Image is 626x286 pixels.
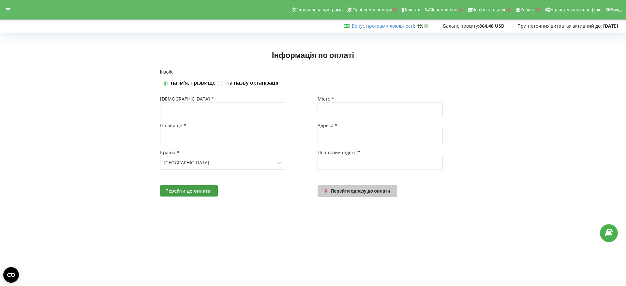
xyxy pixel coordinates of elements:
span: [DEMOGRAPHIC_DATA] * [160,96,214,102]
span: Поштовий індекс * [318,149,360,156]
span: При поточних витратах активний до: [517,23,602,29]
span: Країна * [160,149,179,156]
span: Проблемні номери [352,7,392,12]
span: Баланс проєкту: [443,23,479,29]
strong: 1% [417,23,430,29]
span: : [352,23,415,29]
span: Клієнти [405,7,421,12]
span: Місто * [318,96,334,102]
span: Кабінет [520,7,536,12]
button: Open CMP widget [3,267,19,283]
span: Прізвище * [160,122,186,129]
label: на назву організації [226,79,278,87]
a: Бонус програми лояльності [352,23,414,29]
span: Перейти до оплати [165,188,211,194]
strong: [DATE] [603,23,618,29]
span: Вихід [610,7,622,12]
span: Адреса * [318,122,337,129]
span: Інформація по оплаті [272,50,354,60]
label: на імʼя, прізвище [171,79,216,87]
span: Реферальна програма [295,7,343,12]
a: Перейти одразу до оплати [318,185,397,197]
span: Numbers reserve [472,7,507,12]
span: Перейти одразу до оплати [331,188,390,194]
span: Інвойс [160,69,174,75]
strong: 864,48 USD [479,23,504,29]
span: Налаштування профілю [550,7,601,12]
span: Clear numbers [429,7,459,12]
button: Перейти до оплати [160,185,218,197]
